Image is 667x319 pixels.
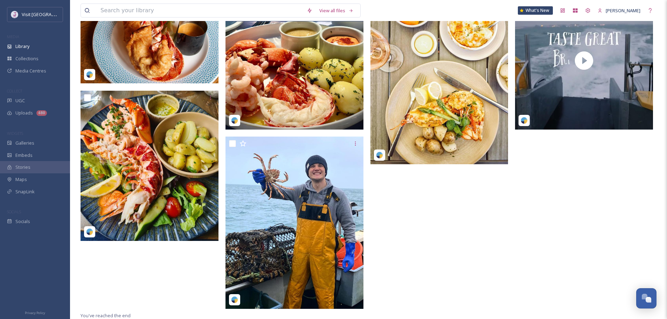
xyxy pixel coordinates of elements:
a: Privacy Policy [25,309,45,315]
span: Library [15,44,29,49]
a: [PERSON_NAME] [594,5,644,17]
span: Maps [15,177,27,182]
img: snapsea-logo.png [231,296,238,303]
span: Socials [15,219,30,224]
a: What's New [518,6,553,15]
span: SOCIALS [7,209,21,214]
span: Embeds [15,153,33,158]
input: Search your library [97,4,303,17]
img: snapsea-logo.png [376,152,383,159]
span: Privacy Policy [25,311,45,315]
span: Media Centres [15,68,46,74]
span: [PERSON_NAME] [606,7,640,14]
span: MEDIA [7,34,19,39]
img: 2ef81331d53bd74042fad64a5f8f591f3f4df4ef1702be2c6b3332350e83f172.jpg [225,137,363,309]
img: snapsea-logo.png [521,117,528,124]
img: Events-Jersey-Logo.png [11,11,18,18]
div: 480 [36,110,47,116]
img: snapsea-logo.png [86,228,93,235]
span: UGC [15,98,25,103]
span: Stories [15,165,30,170]
span: Visit [GEOGRAPHIC_DATA] [22,11,76,18]
span: You've reached the end [81,312,131,319]
img: snapsea-logo.png [231,117,238,124]
button: Open Chat [636,288,656,308]
span: Collections [15,56,39,61]
span: WIDGETS [7,131,23,136]
span: Uploads [15,110,33,116]
span: Galleries [15,140,34,146]
img: snapsea-logo.png [86,71,93,78]
img: fae53c6abb64f4a1868d215edfc78626a2cbeabf94ae280db4e96fdb8d3fb737.jpg [81,90,218,241]
span: COLLECT [7,88,22,93]
span: SnapLink [15,189,35,194]
a: View all files [316,5,357,17]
